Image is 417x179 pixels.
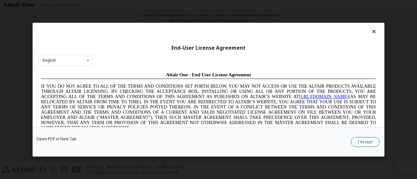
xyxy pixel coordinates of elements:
span: IF YOU DO NOT AGREE TO ALL OF THE TERMS AND CONDITIONS SET FORTH BELOW, YOU MAY NOT ACCESS OR USE... [3,14,338,61]
button: I Accept [351,137,380,147]
a: [URL][DOMAIN_NAME] [261,25,310,30]
a: Open PDF in New Tab [36,137,77,141]
span: Altair One - End User License Agreement [128,3,213,8]
span: Lore Ipsumd Sit Ame Cons Adipisc Elitseddo (“Eiusmodte”) in utlabor Etdolo Magnaaliqua Eni. (“Adm... [3,66,338,113]
div: End-User License Agreement [38,45,379,51]
div: English [43,58,56,62]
